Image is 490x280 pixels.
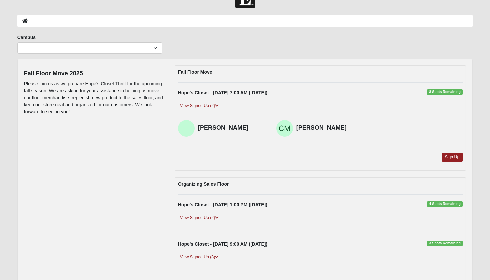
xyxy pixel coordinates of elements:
[276,120,293,137] img: Cathy Morrow
[442,153,463,162] a: Sign Up
[17,34,36,41] label: Campus
[296,124,365,132] h4: [PERSON_NAME]
[178,120,195,137] img: Sherry Bennett
[427,201,463,207] span: 4 Spots Remaining
[178,214,221,221] a: View Signed Up (2)
[178,202,267,207] strong: Hope's Closet - [DATE] 1:00 PM ([DATE])
[24,70,165,77] h4: Fall Floor Move 2025
[427,89,463,95] span: 8 Spots Remaining
[178,254,221,261] a: View Signed Up (3)
[178,90,267,95] strong: Hope's Closet - [DATE] 7:00 AM ([DATE])
[427,241,463,246] span: 3 Spots Remaining
[178,181,229,187] strong: Organizing Sales Floor
[198,124,266,132] h4: [PERSON_NAME]
[178,69,212,75] strong: Fall Floor Move
[178,241,267,247] strong: Hope's Closet - [DATE] 9:00 AM ([DATE])
[178,102,221,109] a: View Signed Up (2)
[24,80,165,115] p: Please join us as we prepare Hope's Closet Thrift for the upcoming fall season. We are asking for...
